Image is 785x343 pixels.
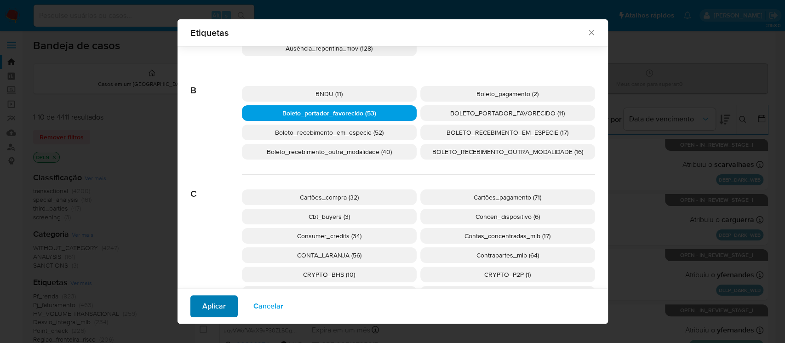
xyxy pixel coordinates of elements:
[190,295,238,317] button: Aplicar
[420,209,595,224] div: Concen_dispositivo (6)
[420,125,595,140] div: BOLETO_RECEBIMENTO_EM_ESPECIE (17)
[303,270,355,279] span: CRYPTO_BHS (10)
[450,109,565,118] span: BOLETO_PORTADOR_FAVORECIDO (11)
[267,147,392,156] span: Boleto_recebimento_outra_modalidade (40)
[241,295,295,317] button: Cancelar
[420,286,595,302] div: CRYPTO_TRX_OUT (4)
[202,296,226,316] span: Aplicar
[447,128,568,137] span: BOLETO_RECEBIMENTO_EM_ESPECIE (17)
[282,109,376,118] span: Boleto_portador_favorecido (53)
[253,296,283,316] span: Cancelar
[242,86,417,102] div: BNDU (11)
[309,212,350,221] span: Cbt_buyers (3)
[420,86,595,102] div: Boleto_pagamento (2)
[420,228,595,244] div: Contas_concentradas_mlb (17)
[420,144,595,160] div: BOLETO_RECEBIMENTO_OUTRA_MODALIDADE (16)
[300,193,359,202] span: Cartões_compra (32)
[286,44,372,53] span: Ausência_repentina_mov (128)
[420,267,595,282] div: CRYPTO_P2P (1)
[275,128,384,137] span: Boleto_recebimento_em_especie (52)
[420,189,595,205] div: Cartões_pagamento (71)
[432,147,583,156] span: BOLETO_RECEBIMENTO_OUTRA_MODALIDADE (16)
[242,189,417,205] div: Cartões_compra (32)
[297,231,361,240] span: Consumer_credits (34)
[242,228,417,244] div: Consumer_credits (34)
[242,209,417,224] div: Cbt_buyers (3)
[297,251,361,260] span: CONTA_LARANJA (56)
[190,175,242,200] span: C
[587,28,595,36] button: Fechar
[476,89,539,98] span: Boleto_pagamento (2)
[242,247,417,263] div: CONTA_LARANJA (56)
[242,286,417,302] div: CRYPTO_TRX_IN (8)
[476,251,539,260] span: Contrapartes_mlb (64)
[242,267,417,282] div: CRYPTO_BHS (10)
[420,247,595,263] div: Contrapartes_mlb (64)
[464,231,550,240] span: Contas_concentradas_mlb (17)
[484,270,531,279] span: CRYPTO_P2P (1)
[420,105,595,121] div: BOLETO_PORTADOR_FAVORECIDO (11)
[242,105,417,121] div: Boleto_portador_favorecido (53)
[242,144,417,160] div: Boleto_recebimento_outra_modalidade (40)
[315,89,343,98] span: BNDU (11)
[242,125,417,140] div: Boleto_recebimento_em_especie (52)
[190,71,242,96] span: B
[474,193,541,202] span: Cartões_pagamento (71)
[190,28,587,37] span: Etiquetas
[476,212,540,221] span: Concen_dispositivo (6)
[242,40,417,56] div: Ausência_repentina_mov (128)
